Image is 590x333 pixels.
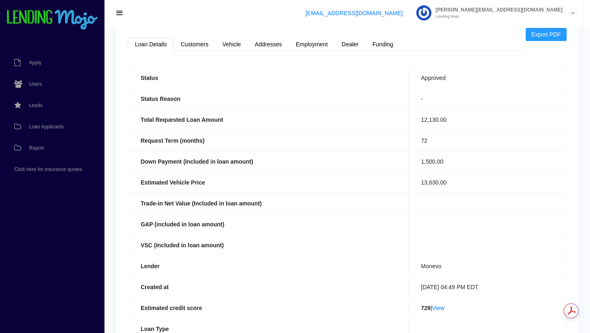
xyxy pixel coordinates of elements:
a: Dealer [335,38,365,51]
td: [DATE] 04:49 PM EDT [408,276,566,297]
a: Employment [289,38,335,51]
th: Lender [128,255,408,276]
th: Trade-in Net Value (Included in loan amount) [128,193,408,214]
span: Loan Applicants [29,124,64,129]
td: 13,630.00 [408,172,566,193]
img: Profile image [416,5,431,21]
td: | [408,297,566,318]
th: Total Requested Loan Amount [128,109,408,130]
a: [EMAIL_ADDRESS][DOMAIN_NAME] [306,10,403,16]
td: Monevo [408,255,566,276]
small: Lending Mojo [431,14,563,18]
td: 72 [408,130,566,151]
th: Down Payment (Included in loan amount) [128,151,408,172]
td: Approved [408,67,566,88]
th: Estimated Vehicle Price [128,172,408,193]
b: 729 [421,305,431,311]
a: Funding [365,38,400,51]
a: Export PDF [526,28,567,41]
a: Loan Details [128,38,174,51]
th: Request Term (months) [128,130,408,151]
a: Vehicle [216,38,248,51]
td: 1,500.00 [408,151,566,172]
th: Estimated credit score [128,297,408,318]
span: [PERSON_NAME][EMAIL_ADDRESS][DOMAIN_NAME] [431,7,563,12]
span: Report [29,146,44,151]
a: Customers [174,38,216,51]
span: Users [29,82,42,87]
th: Created at [128,276,408,297]
td: 12,130.00 [408,109,566,130]
a: Addresses [248,38,289,51]
th: VSC (Included in loan amount) [128,235,408,255]
a: View [432,305,445,311]
th: GAP (included in loan amount) [128,214,408,235]
th: Status Reason [128,88,408,109]
img: logo-small.png [6,10,98,30]
span: Apply [29,60,41,65]
td: - [408,88,566,109]
th: Status [128,67,408,88]
span: Leads [29,103,43,108]
span: Click here for insurance quotes [14,167,82,172]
